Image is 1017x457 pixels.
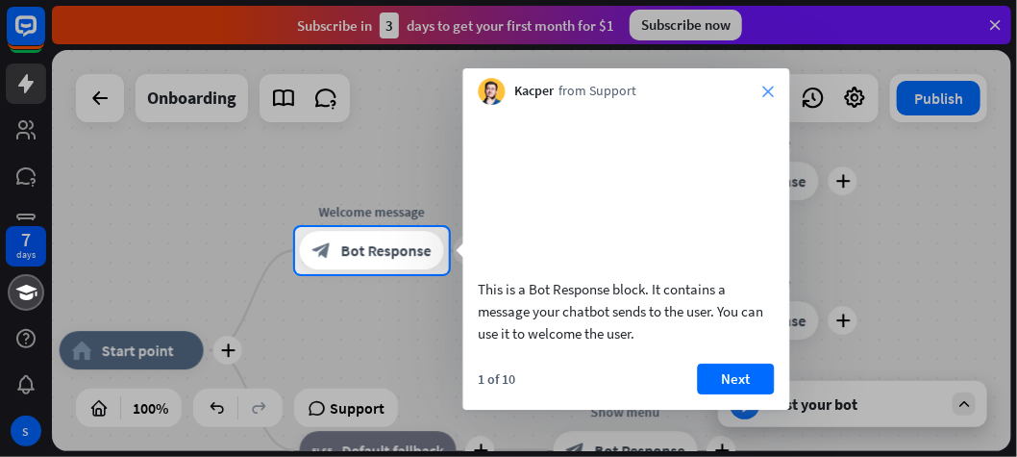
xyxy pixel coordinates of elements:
div: 1 of 10 [479,370,516,388]
div: This is a Bot Response block. It contains a message your chatbot sends to the user. You can use i... [479,278,775,344]
span: Kacper [515,82,555,101]
button: Next [698,364,775,394]
i: block_bot_response [312,241,332,261]
span: from Support [559,82,637,101]
button: Open LiveChat chat widget [15,8,73,65]
i: close [763,86,775,97]
span: Bot Response [341,241,432,261]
